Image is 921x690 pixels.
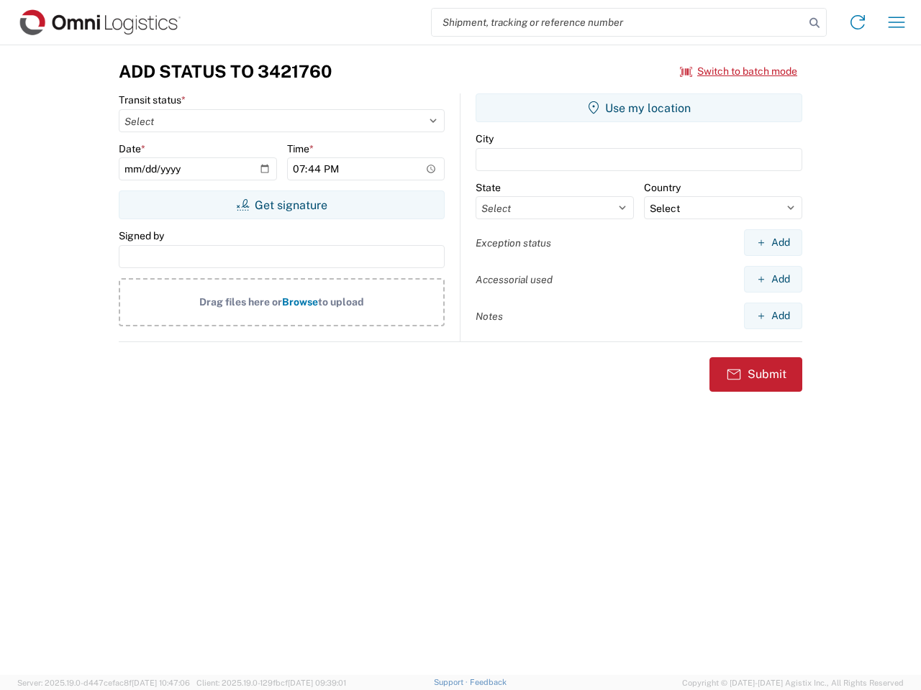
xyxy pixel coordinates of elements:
[744,303,802,329] button: Add
[282,296,318,308] span: Browse
[119,229,164,242] label: Signed by
[476,132,494,145] label: City
[682,676,904,689] span: Copyright © [DATE]-[DATE] Agistix Inc., All Rights Reserved
[287,142,314,155] label: Time
[744,229,802,256] button: Add
[476,273,553,286] label: Accessorial used
[132,678,190,687] span: [DATE] 10:47:06
[680,60,797,83] button: Switch to batch mode
[470,678,507,686] a: Feedback
[199,296,282,308] span: Drag files here or
[434,678,470,686] a: Support
[318,296,364,308] span: to upload
[119,142,145,155] label: Date
[476,93,802,122] button: Use my location
[432,9,804,36] input: Shipment, tracking or reference number
[196,678,346,687] span: Client: 2025.19.0-129fbcf
[119,93,186,106] label: Transit status
[644,181,681,194] label: Country
[288,678,346,687] span: [DATE] 09:39:01
[119,190,445,219] button: Get signature
[709,357,802,392] button: Submit
[119,61,332,82] h3: Add Status to 3421760
[744,266,802,293] button: Add
[476,181,501,194] label: State
[476,236,551,249] label: Exception status
[476,310,503,323] label: Notes
[17,678,190,687] span: Server: 2025.19.0-d447cefac8f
